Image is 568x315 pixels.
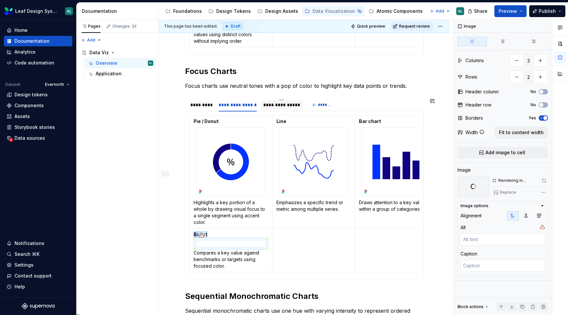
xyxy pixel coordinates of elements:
div: Analytics [14,49,35,55]
div: Overview [96,60,117,66]
span: This page has been edited. [164,24,218,29]
a: Storybook stories [4,122,72,133]
div: Documentation [82,8,156,14]
a: Application [85,68,156,79]
div: Data Visualization [313,8,355,14]
div: Components [14,102,44,109]
label: Yes [529,115,536,121]
a: Data sources [4,133,72,143]
a: Analytics [4,47,72,57]
div: Caption [461,251,477,257]
a: Design tokens [4,89,72,100]
div: Code automation [14,60,54,66]
div: KL [458,9,462,14]
div: Search ⌘K [14,251,39,257]
button: Contact support [4,271,72,281]
span: Publish [539,8,556,14]
div: KL [149,60,152,66]
a: Components [4,100,72,111]
div: Assets [14,113,30,120]
span: Add image to cell [485,149,525,156]
div: Width [465,129,478,136]
button: Notifications [4,238,72,249]
img: eb5ad584-35a9-445b-8cac-76339d3c2024.png [197,128,265,196]
div: Changes [112,24,137,29]
a: OverviewKL [85,58,156,68]
svg: Supernova Logo [22,303,55,309]
span: Add [436,9,444,14]
button: Evernorth [42,80,72,89]
button: Add image to cell [458,147,548,158]
a: Home [4,25,72,36]
div: Block actions [458,304,484,309]
div: Data sources [14,135,45,141]
a: Data Visualization [302,6,365,16]
button: Image options [461,203,545,208]
a: Settings [4,260,72,270]
button: Quick preview [349,22,388,31]
div: Atomic Components [377,8,423,14]
button: Add [428,7,452,16]
a: Documentation [4,36,72,46]
div: Dataset [5,82,20,87]
span: Quick preview [357,24,385,29]
div: Notifications [14,240,44,247]
p: Focus charts use neutral tones with a pop of color to highlight key data points or trends. [185,82,424,90]
button: Leaf Design SystemKL [1,4,75,18]
strong: Pie / Donut [194,118,219,124]
strong: Bullet [194,231,207,237]
span: Evernorth [45,82,64,87]
button: Request review [391,22,433,31]
button: Share [464,5,492,17]
a: Atomic Components [366,6,425,16]
div: KL [67,9,71,14]
div: Image [458,167,471,173]
button: Fit to content width [495,127,548,138]
div: Rows [465,74,477,80]
button: Help [4,281,72,292]
a: Molecular Patterns [427,6,484,16]
span: Fit to content width [499,129,544,136]
div: Design tokens [14,91,48,98]
div: Header row [465,102,491,108]
strong: Bar chart [359,118,381,124]
div: Help [14,283,25,290]
div: Home [14,27,28,34]
a: Foundations [163,6,204,16]
div: Storybook stories [14,124,55,131]
div: Leaf Design System [15,8,57,14]
div: Foundations [173,8,202,14]
div: Design Tokens [216,8,251,14]
h2: Focus Charts [185,66,424,77]
button: Preview [494,5,527,17]
p: Highlights a key portion of a whole by drawing visual focus to a single segment using accent color. [194,199,268,226]
div: Data Viz [89,49,109,56]
div: Design Assets [265,8,298,14]
a: Design Tokens [206,6,253,16]
label: No [531,102,536,108]
div: Header column [465,88,499,95]
img: 82a4beec-0f3d-45e4-bf85-ffd180ed6da2.png [362,128,431,196]
span: Request review [399,24,430,29]
a: Design Assets [255,6,301,16]
span: Preview [499,8,517,14]
h2: Sequential Monochromatic Charts [185,291,424,302]
p: Compares a key value against benchmarks or targets using focused color. [194,250,268,269]
div: Draft [223,22,243,30]
div: Borders [465,115,483,121]
div: Alignment [461,212,482,219]
span: 31 [131,24,137,29]
div: Image options [461,203,488,208]
a: Assets [4,111,72,122]
div: Settings [14,262,34,268]
div: Contact support [14,273,52,279]
a: Code automation [4,58,72,68]
img: 6af4ac28-98b0-4b0f-8435-1c411a6cc074.png [279,128,348,196]
div: Pages [82,24,101,29]
div: Page tree [163,5,426,18]
button: Publish [529,5,565,17]
section-item: Cigna Healthcare [189,115,419,275]
span: Share [474,8,487,14]
p: Emphasizes a specific trend or metric among multiple series. [276,199,351,212]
